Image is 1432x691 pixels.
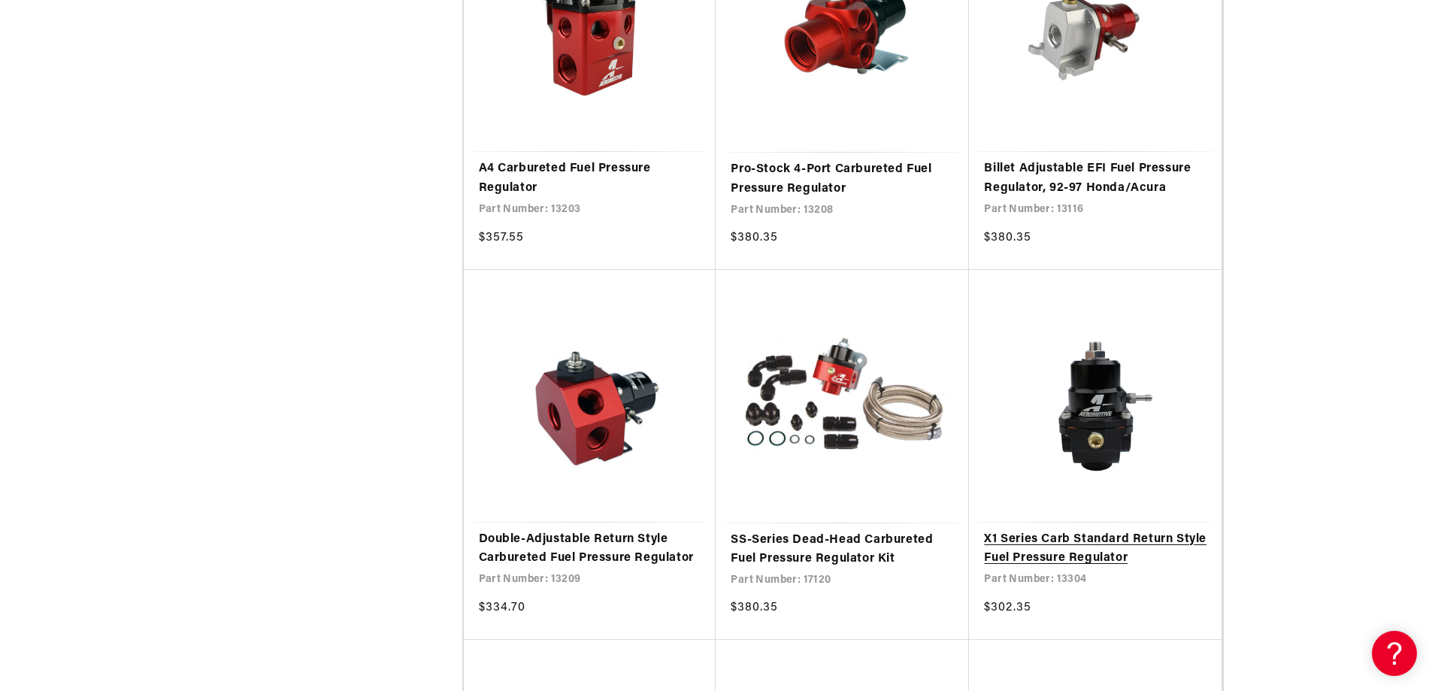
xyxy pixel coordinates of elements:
a: Pro-Stock 4-Port Carbureted Fuel Pressure Regulator [731,160,954,199]
a: SS-Series Dead-Head Carbureted Fuel Pressure Regulator Kit [731,531,954,569]
a: Billet Adjustable EFI Fuel Pressure Regulator, 92-97 Honda/Acura [984,159,1206,198]
a: X1 Series Carb Standard Return Style Fuel Pressure Regulator [984,530,1206,568]
a: Double-Adjustable Return Style Carbureted Fuel Pressure Regulator [479,530,701,568]
a: A4 Carbureted Fuel Pressure Regulator [479,159,701,198]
